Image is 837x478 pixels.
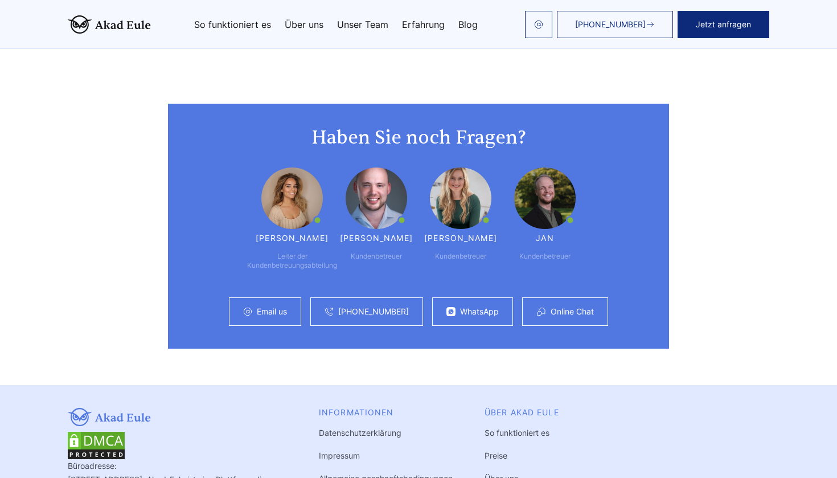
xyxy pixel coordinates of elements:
div: [PERSON_NAME] [340,234,413,243]
a: Impressum [319,451,360,460]
div: Jan [536,234,553,243]
a: WhatsApp [460,307,499,316]
div: Kundenbetreuer [519,252,571,261]
img: Günther [346,167,407,229]
a: Preise [485,451,507,460]
a: Über uns [285,20,323,29]
a: [PHONE_NUMBER] [338,307,409,316]
div: Kundenbetreuer [435,252,486,261]
a: [PHONE_NUMBER] [557,11,673,38]
h2: Haben Sie noch Fragen? [191,126,646,149]
button: Jetzt anfragen [678,11,769,38]
div: Kundenbetreuer [351,252,402,261]
img: email [534,20,543,29]
a: Datenschutzerklärung [319,428,401,438]
a: So funktioniert es [194,20,271,29]
div: Über Akad Eule [485,408,559,417]
img: Maria [261,167,323,229]
div: [PERSON_NAME] [256,234,329,243]
a: So funktioniert es [485,428,549,438]
a: Online Chat [551,307,594,316]
a: Unser Team [337,20,388,29]
a: Erfahrung [402,20,445,29]
div: [PERSON_NAME] [424,234,497,243]
a: Email us [257,307,287,316]
span: [PHONE_NUMBER] [575,20,646,29]
a: Blog [458,20,478,29]
img: Irene [430,167,491,229]
img: dmca [68,432,125,459]
div: Leiter der Kundenbetreuungsabteilung [247,252,337,270]
div: INFORMATIONEN [319,408,453,417]
img: Jan [514,167,576,229]
img: logo [68,15,151,34]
